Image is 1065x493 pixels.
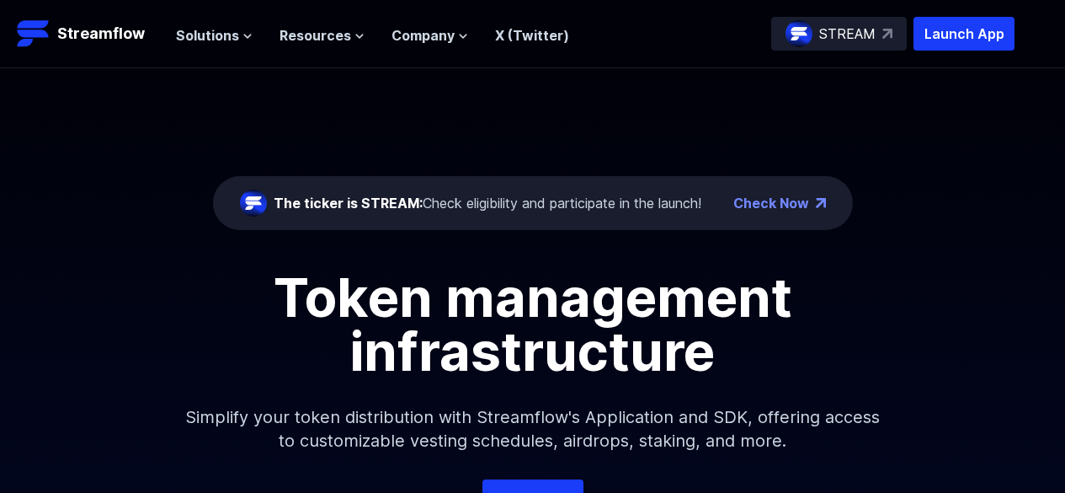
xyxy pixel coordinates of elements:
[391,25,468,46] button: Company
[819,24,876,44] p: STREAM
[280,25,365,46] button: Resources
[771,17,907,51] a: STREAM
[17,17,159,51] a: Streamflow
[391,25,455,46] span: Company
[176,25,239,46] span: Solutions
[280,25,351,46] span: Resources
[240,190,267,217] img: streamflow-logo-circle.png
[171,378,895,480] p: Simplify your token distribution with Streamflow's Application and SDK, offering access to custom...
[785,20,812,47] img: streamflow-logo-circle.png
[17,17,51,51] img: Streamflow Logo
[154,271,912,378] h1: Token management infrastructure
[913,17,1014,51] button: Launch App
[274,193,701,213] div: Check eligibility and participate in the launch!
[1008,436,1048,476] iframe: Intercom live chat
[176,25,253,46] button: Solutions
[274,195,423,212] span: The ticker is STREAM:
[733,193,809,213] a: Check Now
[495,27,569,44] a: X (Twitter)
[816,198,826,208] img: top-right-arrow.png
[57,22,145,46] p: Streamflow
[882,29,892,39] img: top-right-arrow.svg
